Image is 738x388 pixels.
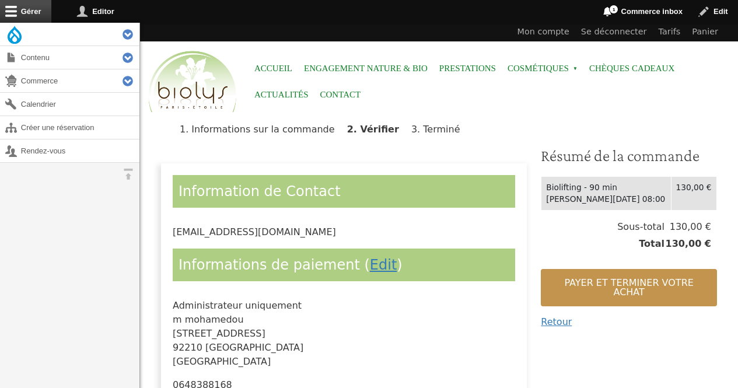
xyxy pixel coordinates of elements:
a: Actualités [254,82,309,108]
span: Sous-total [617,220,664,234]
div: [EMAIL_ADDRESS][DOMAIN_NAME] [173,225,515,239]
a: Mon compte [512,23,575,41]
li: Terminé [411,124,470,135]
a: Contact [320,82,361,108]
img: Accueil [146,49,239,116]
span: 92210 [173,342,202,353]
span: 130,00 € [664,220,711,234]
span: m [173,314,182,325]
td: 130,00 € [671,176,716,210]
span: Total [639,237,664,251]
span: 1 [609,5,618,14]
a: Tarifs [653,23,687,41]
a: Engagement Nature & Bio [304,55,428,82]
a: Chèques cadeaux [589,55,674,82]
span: [GEOGRAPHIC_DATA] [173,356,271,367]
button: Payer et terminer votre achat [541,269,717,306]
span: Cosmétiques [508,55,578,82]
a: Accueil [254,55,292,82]
span: mohamedou [185,314,244,325]
a: Retour [541,316,572,327]
span: [GEOGRAPHIC_DATA] [205,342,303,353]
button: Orientation horizontale [117,163,139,186]
a: Panier [686,23,724,41]
li: Vérifier [347,124,408,135]
li: Informations sur la commande [180,124,344,135]
div: Biolifting - 90 min [546,181,666,194]
a: Prestations [439,55,496,82]
time: [PERSON_NAME][DATE] 08:00 [546,194,665,204]
a: Se déconnecter [575,23,653,41]
a: Edit [370,257,397,273]
span: [STREET_ADDRESS] [173,328,265,339]
span: Information de Contact [179,183,341,200]
span: » [573,67,578,71]
h3: Résumé de la commande [541,146,717,166]
span: 130,00 € [664,237,711,251]
span: Informations de paiement ( ) [179,257,403,273]
header: Entête du site [140,23,738,123]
